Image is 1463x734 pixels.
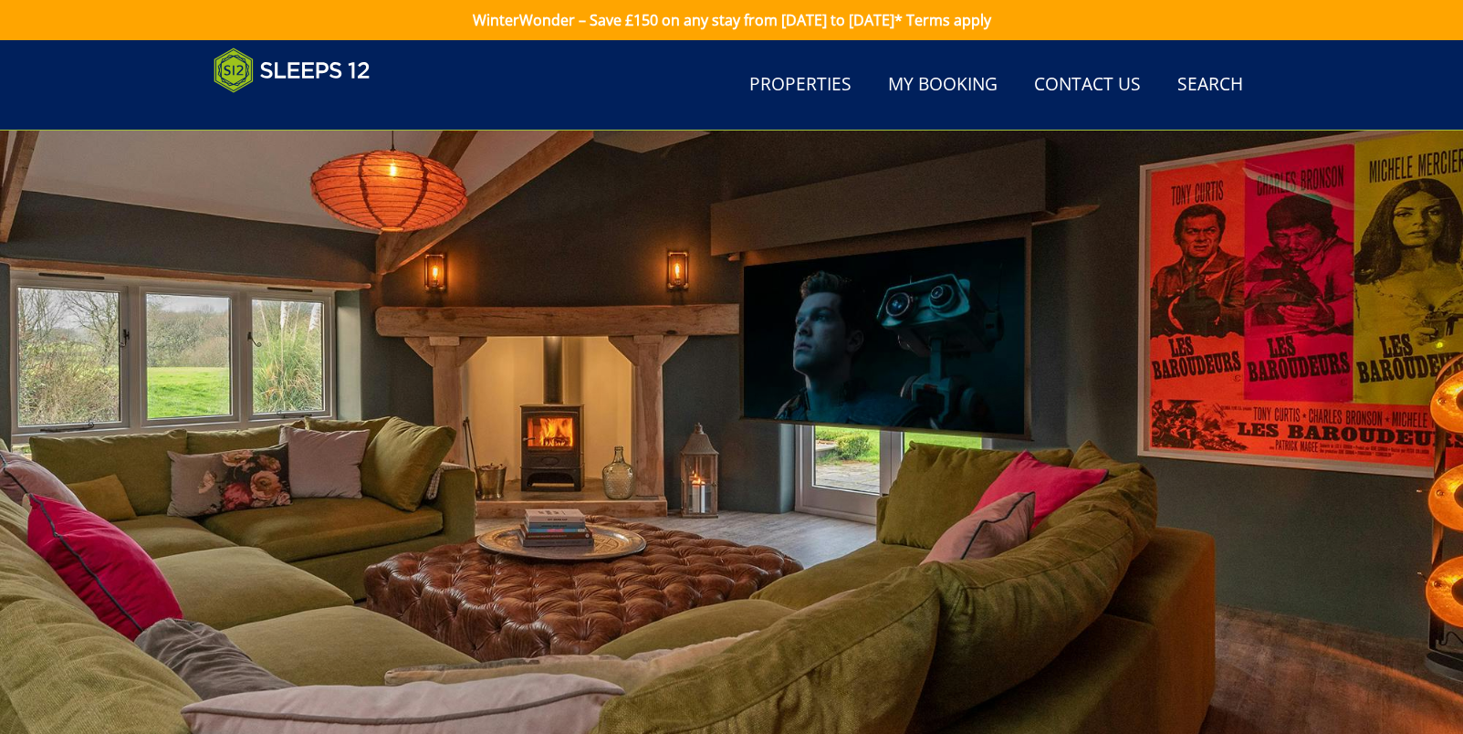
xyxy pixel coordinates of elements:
img: Sleeps 12 [214,47,371,93]
a: Properties [742,65,859,106]
a: Contact Us [1027,65,1148,106]
a: Search [1170,65,1250,106]
a: My Booking [881,65,1005,106]
iframe: Customer reviews powered by Trustpilot [204,104,396,120]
